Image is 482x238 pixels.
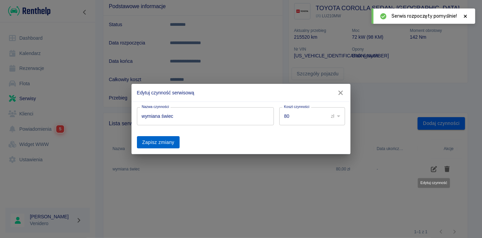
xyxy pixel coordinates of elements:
h2: Edytuj czynność serwisową [132,84,351,102]
label: Nazwa czynności [142,104,169,109]
div: zł [326,107,345,125]
div: Edytuj czynność [418,178,450,188]
span: Serwis rozpoczęty pomyślnie! [391,13,457,20]
label: Koszt czynności [284,104,309,109]
button: Zapisz zmiany [137,136,180,149]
